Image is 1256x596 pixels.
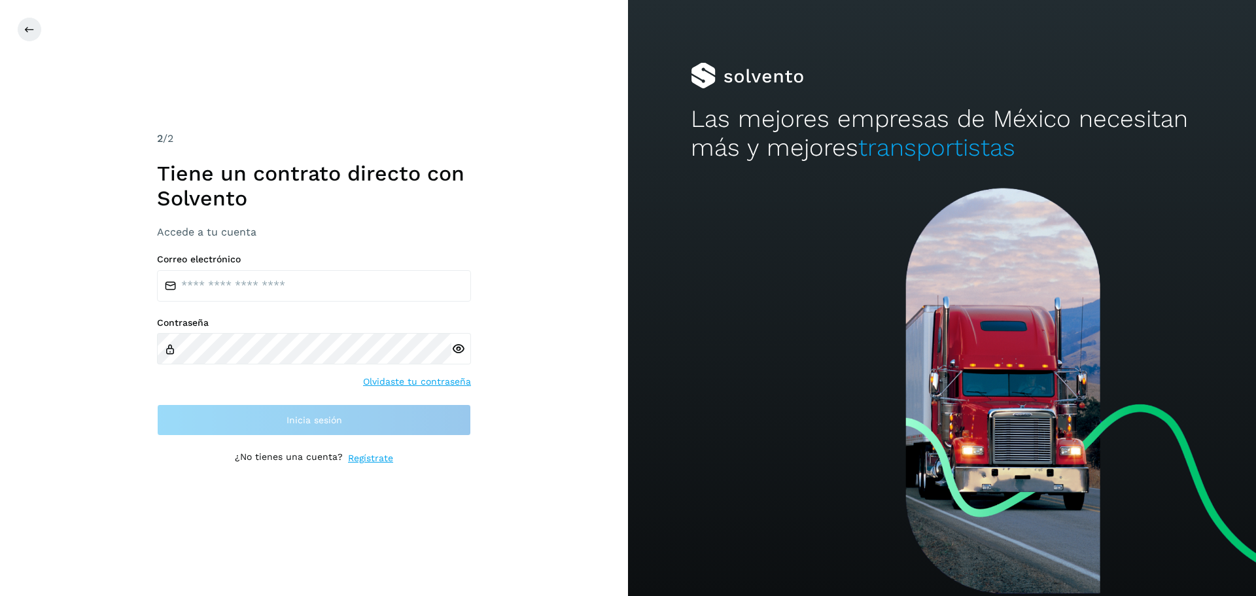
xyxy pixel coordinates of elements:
span: Inicia sesión [287,415,342,425]
a: Regístrate [348,451,393,465]
h1: Tiene un contrato directo con Solvento [157,161,471,211]
button: Inicia sesión [157,404,471,436]
label: Correo electrónico [157,254,471,265]
a: Olvidaste tu contraseña [363,375,471,389]
h3: Accede a tu cuenta [157,226,471,238]
span: 2 [157,132,163,145]
h2: Las mejores empresas de México necesitan más y mejores [691,105,1193,163]
div: /2 [157,131,471,147]
span: transportistas [858,133,1015,162]
p: ¿No tienes una cuenta? [235,451,343,465]
label: Contraseña [157,317,471,328]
